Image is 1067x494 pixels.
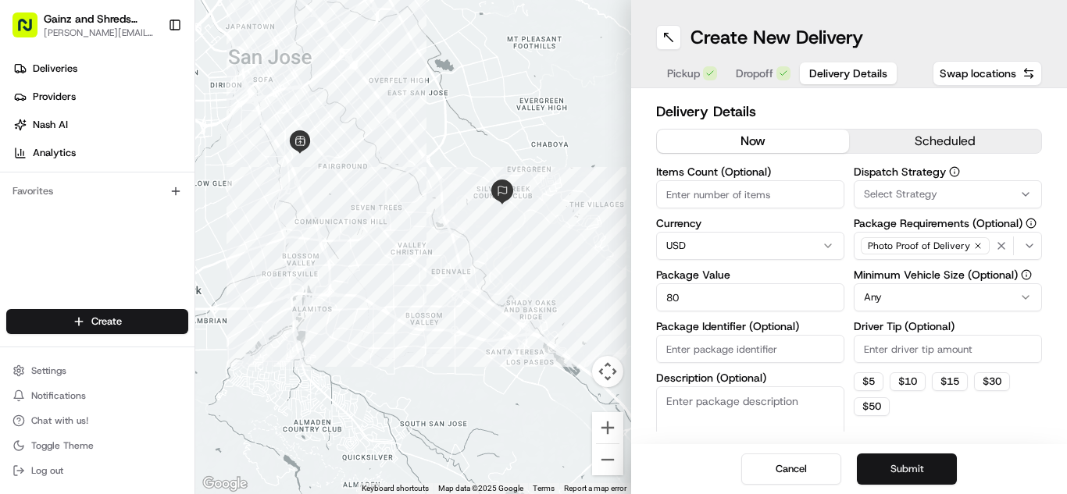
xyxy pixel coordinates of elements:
span: Nash AI [33,118,68,132]
a: 📗Knowledge Base [9,343,126,371]
div: Start new chat [70,149,256,165]
button: Map camera controls [592,356,623,387]
span: [PERSON_NAME] [48,242,127,254]
span: Knowledge Base [31,349,120,364]
button: Minimum Vehicle Size (Optional) [1021,269,1032,280]
span: Settings [31,364,66,377]
span: [DATE] [138,242,170,254]
label: Items Count (Optional) [656,166,844,177]
h1: Create New Delivery [691,25,863,50]
a: Deliveries [6,56,194,81]
span: API Documentation [148,349,251,364]
a: Terms [533,484,555,492]
button: scheduled [849,130,1041,153]
button: Cancel [741,453,841,485]
button: Keyboard shortcuts [362,483,429,494]
div: Favorites [6,179,188,204]
img: Dianne Alexi Soriano [16,269,41,294]
span: [PERSON_NAME] [PERSON_NAME] [48,284,207,297]
label: Package Identifier (Optional) [656,321,844,332]
span: Dropoff [736,66,773,81]
label: Package Requirements (Optional) [854,218,1042,229]
span: Toggle Theme [31,439,94,452]
input: Enter package identifier [656,335,844,363]
button: Gainz and Shreds Meal Prep[PERSON_NAME][EMAIL_ADDRESS][DOMAIN_NAME] [6,6,162,44]
button: See all [242,200,284,219]
span: Select Strategy [864,187,937,201]
label: Minimum Vehicle Size (Optional) [854,269,1042,280]
button: Dispatch Strategy [949,166,960,177]
button: Chat with us! [6,410,188,432]
a: 💻API Documentation [126,343,257,371]
span: • [210,284,216,297]
div: 💻 [132,350,145,363]
a: Open this area in Google Maps (opens a new window) [199,474,251,494]
span: Chat with us! [31,414,88,427]
button: Gainz and Shreds Meal Prep [44,11,155,27]
div: Past conversations [16,203,100,215]
a: Analytics [6,140,194,165]
span: Delivery Details [809,66,887,81]
div: We're available if you need us! [70,165,215,177]
button: Log out [6,460,188,482]
img: Nash [16,16,47,47]
label: Driver Tip (Optional) [854,321,1042,332]
span: • [130,242,135,254]
button: [PERSON_NAME][EMAIL_ADDRESS][DOMAIN_NAME] [44,27,155,39]
a: Nash AI [6,112,194,137]
button: Settings [6,360,188,382]
a: Powered byPylon [110,378,189,390]
label: Package Value [656,269,844,280]
span: Map data ©2025 Google [438,484,523,492]
button: $15 [932,372,968,391]
button: Select Strategy [854,180,1042,208]
button: Swap locations [933,61,1042,86]
button: $10 [890,372,926,391]
span: Log out [31,464,63,477]
div: 📗 [16,350,28,363]
input: Enter driver tip amount [854,335,1042,363]
img: 1727276513143-84d647e1-66c0-4f92-a045-3c9f9f5dfd92 [33,149,61,177]
label: Description (Optional) [656,372,844,383]
button: Notifications [6,385,188,407]
a: Report a map error [564,484,626,492]
button: Submit [857,453,957,485]
p: Welcome 👋 [16,62,284,87]
span: Pickup [667,66,700,81]
button: $30 [974,372,1010,391]
label: Currency [656,218,844,229]
a: Providers [6,84,194,109]
img: Andrew Aguliar [16,227,41,252]
span: Pylon [155,378,189,390]
input: Enter package value [656,283,844,311]
img: Google [199,474,251,494]
span: Providers [33,90,76,104]
h2: Delivery Details [656,101,1042,123]
button: Zoom in [592,412,623,443]
span: Analytics [33,146,76,160]
img: 1736555255976-a54dd68f-1ca7-489b-9aae-adbdc363a1c4 [16,149,44,177]
button: $50 [854,397,890,416]
input: Enter number of items [656,180,844,208]
span: Photo Proof of Delivery [868,240,970,252]
button: Start new chat [266,154,284,172]
button: Toggle Theme [6,435,188,457]
button: Create [6,309,188,334]
button: Photo Proof of Delivery [854,232,1042,260]
label: Dispatch Strategy [854,166,1042,177]
button: Package Requirements (Optional) [1026,218,1037,229]
span: Notifications [31,389,86,402]
span: Deliveries [33,62,77,76]
span: [DATE] [219,284,251,297]
input: Clear [41,101,258,117]
button: Zoom out [592,444,623,475]
img: 1736555255976-a54dd68f-1ca7-489b-9aae-adbdc363a1c4 [31,285,44,297]
button: now [657,130,849,153]
span: Swap locations [940,66,1016,81]
button: $5 [854,372,883,391]
span: Create [91,315,122,329]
